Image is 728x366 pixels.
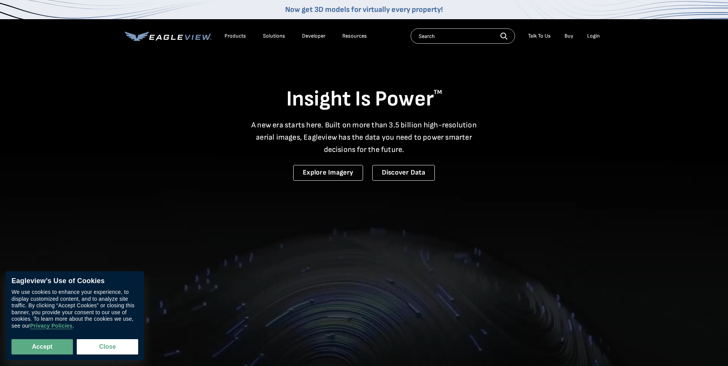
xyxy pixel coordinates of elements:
[528,33,551,40] div: Talk To Us
[293,165,363,181] a: Explore Imagery
[12,277,138,285] div: Eagleview’s Use of Cookies
[434,89,442,96] sup: TM
[285,5,443,14] a: Now get 3D models for virtually every property!
[77,339,138,354] button: Close
[30,323,72,330] a: Privacy Policies
[342,33,367,40] div: Resources
[587,33,600,40] div: Login
[12,339,73,354] button: Accept
[125,86,604,113] h1: Insight Is Power
[263,33,285,40] div: Solutions
[372,165,435,181] a: Discover Data
[247,119,482,156] p: A new era starts here. Built on more than 3.5 billion high-resolution aerial images, Eagleview ha...
[225,33,246,40] div: Products
[302,33,325,40] a: Developer
[565,33,573,40] a: Buy
[411,28,515,44] input: Search
[12,289,138,330] div: We use cookies to enhance your experience, to display customized content, and to analyze site tra...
